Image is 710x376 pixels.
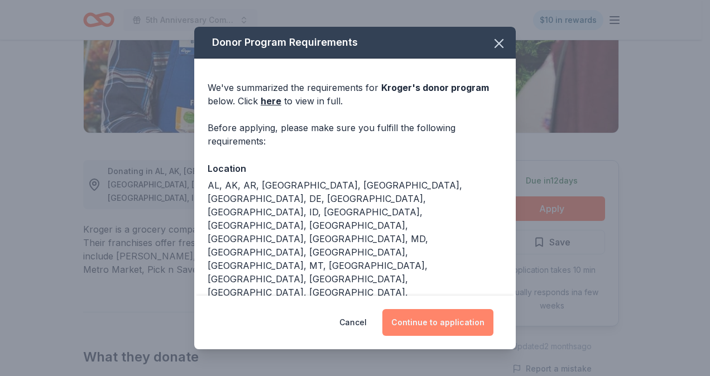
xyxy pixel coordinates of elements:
[261,94,281,108] a: here
[381,82,489,93] span: Kroger 's donor program
[194,27,516,59] div: Donor Program Requirements
[208,179,502,366] div: AL, AK, AR, [GEOGRAPHIC_DATA], [GEOGRAPHIC_DATA], [GEOGRAPHIC_DATA], DE, [GEOGRAPHIC_DATA], [GEOG...
[339,309,367,336] button: Cancel
[208,161,502,176] div: Location
[208,121,502,148] div: Before applying, please make sure you fulfill the following requirements:
[208,81,502,108] div: We've summarized the requirements for below. Click to view in full.
[382,309,493,336] button: Continue to application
